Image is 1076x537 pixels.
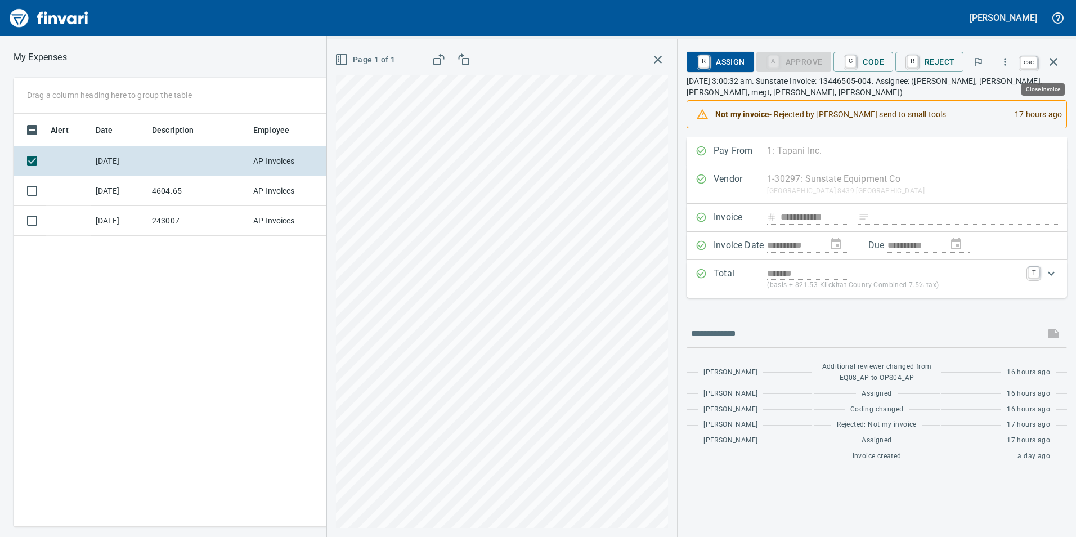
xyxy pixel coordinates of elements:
span: Reject [904,52,954,71]
span: Employee [253,123,289,137]
span: Assigned [862,435,891,446]
span: Assign [696,52,745,71]
div: - Rejected by [PERSON_NAME] send to small tools [715,104,1006,124]
span: Invoice created [853,451,902,462]
div: 17 hours ago [1006,104,1062,124]
span: Code [842,52,884,71]
a: C [845,55,856,68]
span: Page 1 of 1 [337,53,395,67]
span: 16 hours ago [1007,388,1050,400]
span: [PERSON_NAME] [703,404,757,415]
p: Drag a column heading here to group the table [27,89,192,101]
span: This records your message into the invoice and notifies anyone mentioned [1040,320,1067,347]
p: My Expenses [14,51,67,64]
td: AP Invoices [249,206,333,236]
td: 243007 [147,206,249,236]
button: CCode [833,52,893,72]
div: Coding Required [756,56,832,66]
img: Finvari [7,5,91,32]
button: Page 1 of 1 [333,50,400,70]
p: Total [714,267,767,291]
p: (basis + $21.53 Klickitat County Combined 7.5% tax) [767,280,1021,291]
span: Additional reviewer changed from EQ08_AP to OPS04_AP [820,361,934,384]
a: T [1028,267,1039,278]
button: Flag [966,50,990,74]
span: a day ago [1017,451,1050,462]
strong: Not my invoice [715,110,769,119]
td: 4604.65 [147,176,249,206]
td: [DATE] [91,206,147,236]
td: AP Invoices [249,176,333,206]
span: 16 hours ago [1007,404,1050,415]
button: RReject [895,52,963,72]
span: 17 hours ago [1007,419,1050,431]
td: [DATE] [91,146,147,176]
div: Expand [687,260,1067,298]
td: [DATE] [91,176,147,206]
span: 17 hours ago [1007,435,1050,446]
span: [PERSON_NAME] [703,419,757,431]
span: Rejected: Not my invoice [837,419,917,431]
button: RAssign [687,52,754,72]
a: R [907,55,918,68]
a: R [698,55,709,68]
td: AP Invoices [249,146,333,176]
span: 16 hours ago [1007,367,1050,378]
span: [PERSON_NAME] [703,388,757,400]
span: Coding changed [850,404,904,415]
span: Alert [51,123,69,137]
button: [PERSON_NAME] [967,9,1040,26]
span: Date [96,123,128,137]
p: [DATE] 3:00:32 am. Sunstate Invoice: 13446505-004. Assignee: ([PERSON_NAME], [PERSON_NAME], [PERS... [687,75,1067,98]
span: Employee [253,123,304,137]
span: Description [152,123,194,137]
nav: breadcrumb [14,51,67,64]
span: [PERSON_NAME] [703,367,757,378]
a: esc [1020,56,1037,69]
button: More [993,50,1017,74]
span: Assigned [862,388,891,400]
span: [PERSON_NAME] [703,435,757,446]
span: Alert [51,123,83,137]
h5: [PERSON_NAME] [970,12,1037,24]
span: Description [152,123,209,137]
span: Date [96,123,113,137]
